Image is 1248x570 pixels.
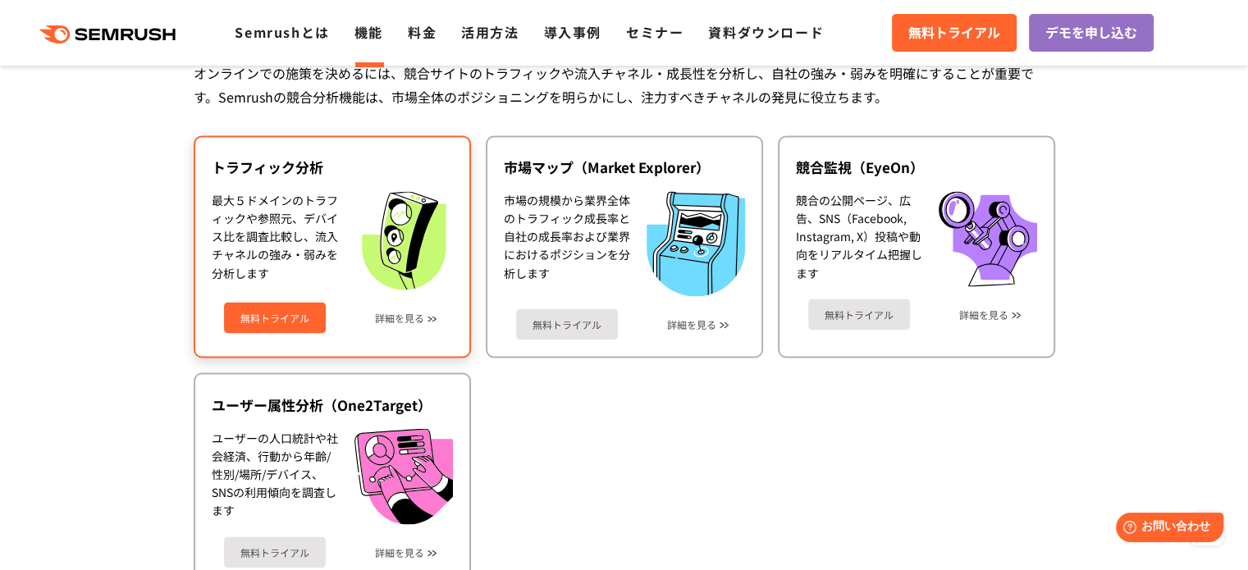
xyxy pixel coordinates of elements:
a: 詳細を見る [667,318,716,330]
div: 最大５ドメインのトラフィックや参照元、デバイス比を調査比較し、流入チャネルの強み・弱みを分析します [212,191,338,290]
a: セミナー [626,22,683,42]
a: 機能 [354,22,383,42]
a: Semrushとは [235,22,329,42]
a: 無料トライアル [224,536,326,568]
a: 無料トライアル [516,308,618,340]
a: 詳細を見る [959,308,1008,320]
div: トラフィック分析 [212,157,453,177]
img: 市場マップ（Market Explorer） [647,191,745,295]
div: ユーザー属性分析（One2Target） [212,394,453,414]
div: ユーザーの人口統計や社会経済、行動から年齢/性別/場所/デバイス、SNSの利用傾向を調査します [212,428,338,524]
a: 無料トライアル [892,14,1017,52]
img: トラフィック分析 [354,191,453,290]
iframe: Help widget launcher [1102,506,1230,552]
a: 無料トライアル [808,299,910,330]
div: 市場の規模から業界全体のトラフィック成長率と自社の成長率および業界におけるポジションを分析します [504,191,630,295]
img: ユーザー属性分析（One2Target） [354,428,453,524]
a: 導入事例 [544,22,601,42]
span: 無料トライアル [908,22,1000,43]
div: オンラインでの施策を決めるには、競合サイトのトラフィックや流入チャネル・成長性を分析し、自社の強み・弱みを明確にすることが重要です。Semrushの競合分析機能は、市場全体のポジショニングを明ら... [194,62,1055,109]
img: 競合監視（EyeOn） [939,191,1037,285]
a: 料金 [408,22,437,42]
div: 競合の公開ページ、広告、SNS（Facebook, Instagram, X）投稿や動向をリアルタイム把握します [796,191,922,285]
a: 無料トライアル [224,302,326,333]
span: デモを申し込む [1045,22,1137,43]
a: 詳細を見る [375,546,424,558]
a: 資料ダウンロード [708,22,824,42]
a: 詳細を見る [375,312,424,323]
a: デモを申し込む [1029,14,1154,52]
div: 市場マップ（Market Explorer） [504,157,745,177]
div: 競合監視（EyeOn） [796,157,1037,177]
a: 活用方法 [461,22,519,42]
